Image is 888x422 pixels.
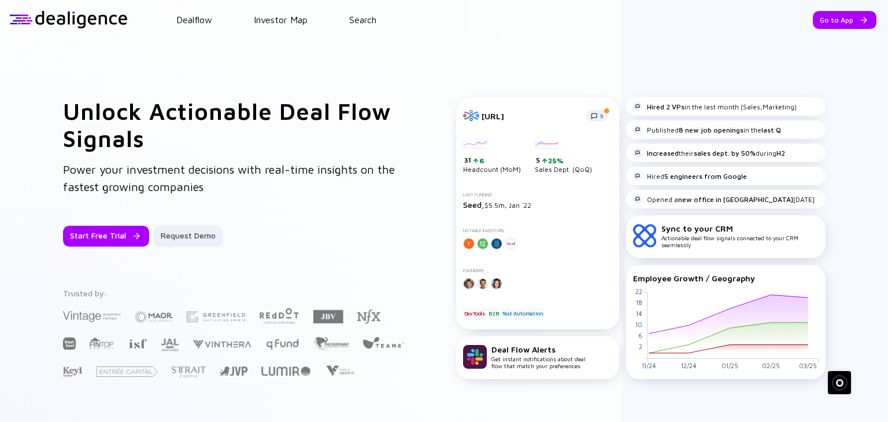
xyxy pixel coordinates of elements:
[813,11,876,29] button: Go to App
[647,102,684,111] strong: Hired 2 VPs
[463,308,486,320] div: DevTools
[633,148,785,157] div: their during
[63,310,121,323] img: Vintage Investment Partners
[678,195,793,204] strong: new office in [GEOGRAPHIC_DATA]
[349,14,376,25] a: Search
[694,149,756,157] strong: sales dept. by 50%
[463,200,612,210] div: $5.5m, Jan `22
[154,226,223,247] button: Request Demo
[638,332,642,339] tspan: 6
[661,223,819,248] div: Actionable deal flow signals connected to your CRM seamlessly
[63,366,83,377] img: Key1 Capital
[478,156,484,165] div: 6
[535,140,592,174] div: Sales Dept. (QoQ)
[635,310,642,317] tspan: 14
[463,140,521,174] div: Headcount (MoM)
[463,268,612,273] div: Founders
[501,308,544,320] div: Test Automation
[324,365,355,376] img: Viola Growth
[633,125,781,134] div: Published in the
[647,149,679,157] strong: Increased
[313,337,349,350] img: The Elephant
[482,111,579,121] div: [URL]
[463,200,484,210] span: Seed,
[128,338,147,348] img: Israel Secondary Fund
[635,299,642,306] tspan: 18
[664,172,747,181] strong: 5 engineers from Google
[362,336,404,348] img: Team8
[265,337,299,351] img: Q Fund
[97,366,158,377] img: Entrée Capital
[491,344,586,354] div: Deal Flow Alerts
[633,273,819,283] div: Employee Growth / Geography
[254,14,308,25] a: Investor Map
[641,362,656,369] tspan: 11/24
[679,126,743,134] strong: 8 new job openings
[776,149,785,157] strong: H2
[638,343,642,350] tspan: 2
[63,97,410,152] h1: Unlock Actionable Deal Flow Signals
[761,126,781,134] strong: last Q
[799,362,817,369] tspan: 03/25
[220,366,247,376] img: Jerusalem Venture Partners
[661,223,819,233] div: Sync to your CRM
[63,288,406,298] div: Trusted by:
[635,321,642,328] tspan: 10
[463,192,612,197] div: Last Funding
[176,14,212,25] a: Dealflow
[259,306,299,325] img: Red Dot Capital Partners
[193,339,251,350] img: Vinthera
[172,366,206,377] img: Strait Capital
[90,337,114,350] img: FINTOP Capital
[761,362,779,369] tspan: 02/25
[63,163,395,193] span: Power your investment decisions with real-time insights on the fastest growing companies
[721,362,738,369] tspan: 01/25
[487,308,499,320] div: B2B
[680,362,696,369] tspan: 12/24
[357,310,380,324] img: NFX
[261,366,310,376] img: Lumir Ventures
[635,288,642,295] tspan: 22
[536,156,592,165] div: 5
[161,339,179,351] img: JAL Ventures
[547,156,564,165] div: 25%
[313,309,343,324] img: JBV Capital
[187,311,245,322] img: Greenfield Partners
[63,226,149,247] button: Start Free Trial
[633,195,815,204] div: Opened a [DATE]
[633,102,797,111] div: in the last month (Sales,Marketing)
[463,228,612,233] div: Notable Investors
[633,171,747,181] div: Hired
[135,307,173,326] img: Maor Investments
[464,156,521,165] div: 31
[491,344,586,369] div: Get instant notifications about deal flow that match your preferences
